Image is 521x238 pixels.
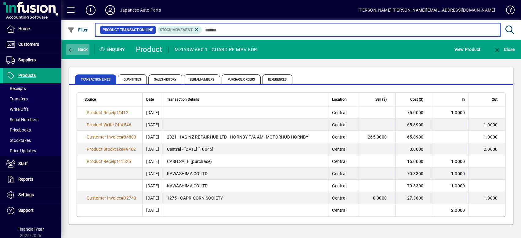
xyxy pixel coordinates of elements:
[184,74,220,84] span: Serial Numbers
[95,45,131,54] div: Enquiry
[146,96,159,103] div: Date
[3,125,61,135] a: Pricebooks
[332,171,346,176] span: Central
[142,106,163,119] td: [DATE]
[87,159,118,164] span: Product Receipt
[146,96,154,103] span: Date
[163,131,328,143] td: 2021 - IAG NZ REPAIRHUB LTD - HORNBY T/A AMI MOTORHUB HORNBY
[121,122,124,127] span: #
[395,180,432,192] td: 70.3300
[453,44,482,55] button: View Product
[3,187,61,203] a: Settings
[451,171,465,176] span: 1.0000
[126,147,136,152] span: 9462
[66,24,89,35] button: Filter
[18,57,36,62] span: Suppliers
[81,5,100,16] button: Add
[87,122,121,127] span: Product Write Off
[87,196,121,200] span: Customer Invoice
[142,119,163,131] td: [DATE]
[332,183,346,188] span: Central
[492,96,497,103] span: Out
[18,42,39,47] span: Customers
[136,45,162,54] div: Product
[163,143,328,155] td: Central - [DATE] [10045]
[3,114,61,125] a: Serial Numbers
[332,159,346,164] span: Central
[484,135,498,139] span: 1.0000
[142,204,163,216] td: [DATE]
[3,94,61,104] a: Transfers
[332,110,346,115] span: Central
[262,74,292,84] span: References
[18,208,34,213] span: Support
[6,86,26,91] span: Receipts
[85,109,131,116] a: Product Receipt#412
[375,96,387,103] span: Sell ($)
[66,44,89,55] button: Back
[124,135,136,139] span: 84800
[121,159,131,164] span: 1525
[87,135,121,139] span: Customer Invoice
[395,143,432,155] td: 0.0000
[3,83,61,94] a: Receipts
[501,1,513,21] a: Knowledge Base
[3,172,61,187] a: Reports
[85,195,139,201] a: Customer Invoice#32740
[3,135,61,146] a: Stocktakes
[6,148,36,153] span: Price Updates
[163,168,328,180] td: KAWASHIMA CO LTD
[6,107,29,112] span: Write Offs
[332,196,346,200] span: Central
[123,147,126,152] span: #
[493,47,515,52] span: Close
[17,227,44,232] span: Financial Year
[142,192,163,204] td: [DATE]
[3,21,61,37] a: Home
[61,44,95,55] app-page-header-button: Back
[6,96,28,101] span: Transfers
[163,180,328,192] td: KAWASHIMA CO LTD
[85,146,138,153] a: Product Stocktake#9462
[167,96,199,103] span: Transaction Details
[332,208,346,213] span: Central
[484,196,498,200] span: 1.0000
[142,143,163,155] td: [DATE]
[142,180,163,192] td: [DATE]
[332,135,346,139] span: Central
[18,192,34,197] span: Settings
[100,5,120,16] button: Profile
[163,155,328,168] td: CASH SALE (purchase)
[75,74,116,84] span: Transaction Lines
[85,134,139,140] a: Customer Invoice#84800
[163,192,328,204] td: 1275 - CAPRICORN SOCIETY
[399,96,429,103] div: Cost ($)
[3,156,61,171] a: Staff
[359,192,395,204] td: 0.0000
[121,196,124,200] span: #
[85,96,96,103] span: Source
[6,117,38,122] span: Serial Numbers
[87,110,118,115] span: Product Receipt
[359,131,395,143] td: 265.0000
[451,208,465,213] span: 2.0000
[451,110,465,115] span: 1.0000
[410,96,423,103] span: Cost ($)
[18,177,33,182] span: Reports
[3,146,61,156] a: Price Updates
[451,159,465,164] span: 1.0000
[332,96,355,103] div: Location
[142,155,163,168] td: [DATE]
[67,47,88,52] span: Back
[6,128,31,132] span: Pricebooks
[18,73,36,78] span: Products
[124,122,132,127] span: 546
[3,203,61,218] a: Support
[160,28,193,32] span: Stock movement
[148,74,182,84] span: Sales History
[118,74,147,84] span: Quantities
[85,121,133,128] a: Product Write Off#546
[492,44,516,55] button: Close
[118,110,121,115] span: #
[363,96,392,103] div: Sell ($)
